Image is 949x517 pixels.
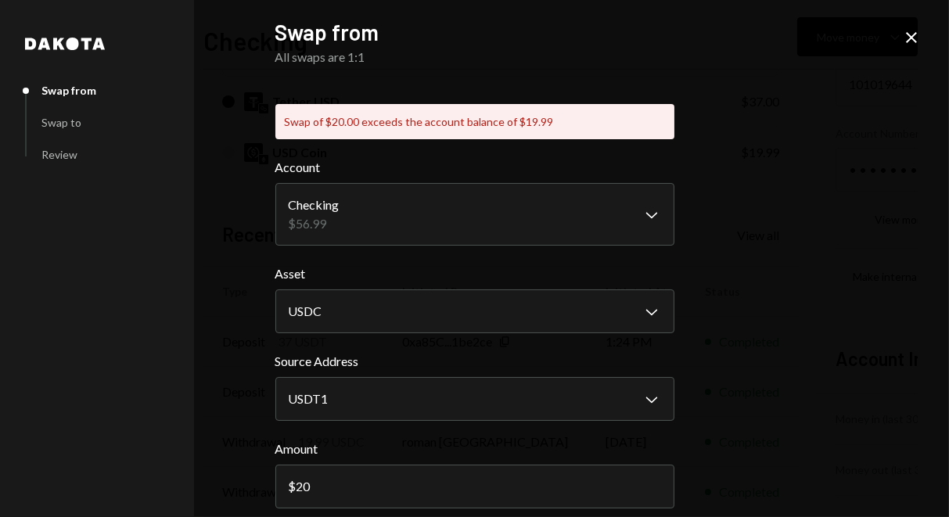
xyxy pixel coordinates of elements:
[275,440,674,458] label: Amount
[275,264,674,283] label: Asset
[275,48,674,66] div: All swaps are 1:1
[41,148,77,161] div: Review
[275,352,674,371] label: Source Address
[289,479,297,494] div: $
[275,17,674,48] h2: Swap from
[41,116,81,129] div: Swap to
[275,465,674,508] input: 0.00
[275,158,674,177] label: Account
[275,183,674,246] button: Account
[275,289,674,333] button: Asset
[275,377,674,421] button: Source Address
[275,104,674,139] div: Swap of $20.00 exceeds the account balance of $19.99
[41,84,96,97] div: Swap from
